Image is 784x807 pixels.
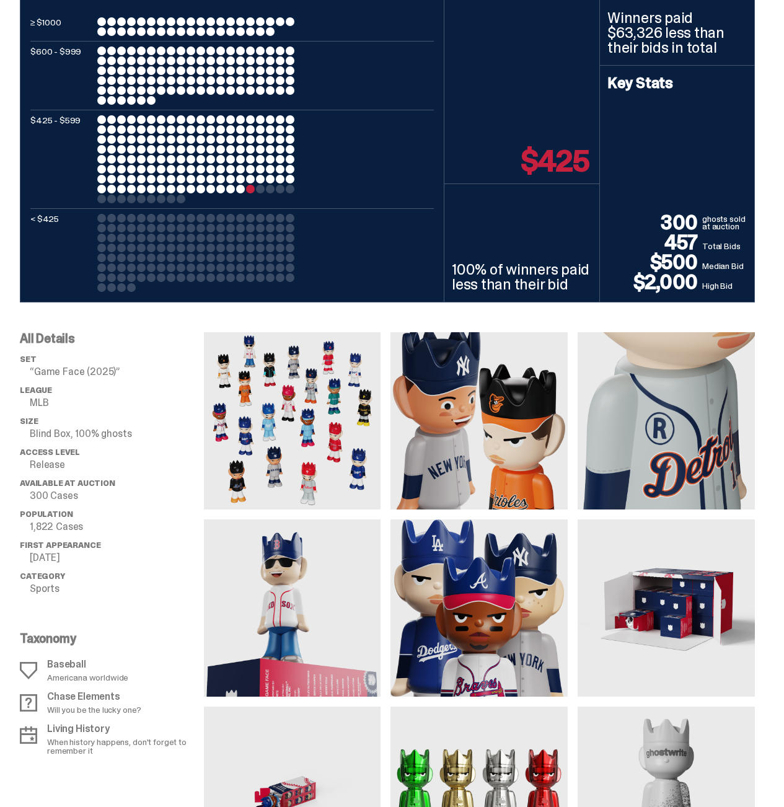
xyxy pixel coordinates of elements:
[47,724,196,734] p: Living History
[30,367,204,377] p: “Game Face (2025)”
[204,332,381,509] img: media gallery image
[20,332,204,345] p: All Details
[47,705,141,714] p: Will you be the lucky one?
[30,429,204,439] p: Blind Box, 100% ghosts
[20,478,115,488] span: Available at Auction
[607,11,747,55] p: Winners paid $63,326 less than their bids in total
[702,240,747,252] p: Total Bids
[702,215,747,232] p: ghosts sold at auction
[607,76,747,90] h4: Key Stats
[20,632,196,645] p: Taxonomy
[30,46,92,105] p: $600 - $999
[30,398,204,408] p: MLB
[578,519,755,697] img: media gallery image
[30,522,204,532] p: 1,822 Cases
[607,213,702,232] p: 300
[47,673,128,682] p: Americana worldwide
[390,332,568,509] img: media gallery image
[47,738,196,755] p: When history happens, don't forget to remember it
[30,553,204,563] p: [DATE]
[607,232,702,252] p: 457
[20,416,38,426] span: Size
[47,692,141,702] p: Chase Elements
[607,272,702,292] p: $2,000
[20,447,80,457] span: Access Level
[30,460,204,470] p: Release
[702,280,747,292] p: High Bid
[30,214,92,292] p: < $425
[47,659,128,669] p: Baseball
[20,354,37,364] span: set
[30,584,204,594] p: Sports
[521,146,589,176] p: $425
[30,17,92,36] p: ≥ $1000
[20,509,73,519] span: Population
[390,519,568,697] img: media gallery image
[20,385,52,395] span: League
[204,519,381,697] img: media gallery image
[578,332,755,509] img: media gallery image
[702,260,747,272] p: Median Bid
[20,540,100,550] span: First Appearance
[30,115,92,203] p: $425 - $599
[20,571,65,581] span: Category
[607,252,702,272] p: $500
[30,491,204,501] p: 300 Cases
[452,262,592,292] p: 100% of winners paid less than their bid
